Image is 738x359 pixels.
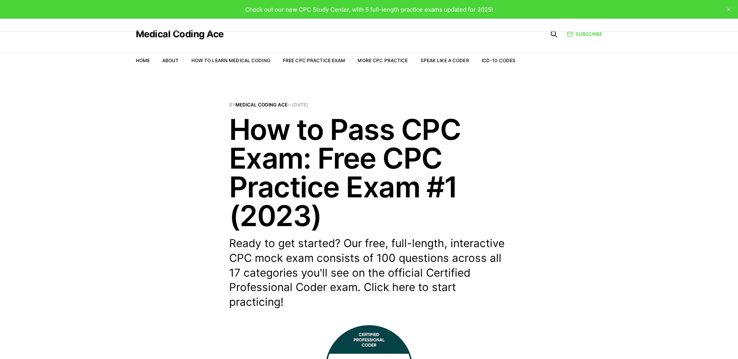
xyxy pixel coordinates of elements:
[283,58,345,63] a: Free CPC Practice Exam
[245,6,493,13] span: Check out our new CPC Study Center, with 5 full-length practice exams updated for 2025!
[229,103,509,107] span: By —
[722,3,735,16] button: close
[136,30,224,39] a: Medical Coding Ace
[292,102,308,108] time: [DATE]
[482,58,515,63] a: ICD-10 Codes
[191,58,270,63] a: How to Learn Medical Coding
[611,321,738,359] iframe: portal-trigger
[235,102,287,108] a: Medical Coding Ace
[421,58,469,63] a: Speak Like a Coder
[229,236,509,310] p: Ready to get started? Our free, full-length, interactive CPC mock exam consists of 100 questions ...
[136,58,150,63] a: Home
[567,30,602,38] a: Subscribe
[358,58,408,63] a: More CPC Practice
[162,58,179,63] a: About
[229,115,509,230] h1: How to Pass CPC Exam: Free CPC Practice Exam #1 (2023)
